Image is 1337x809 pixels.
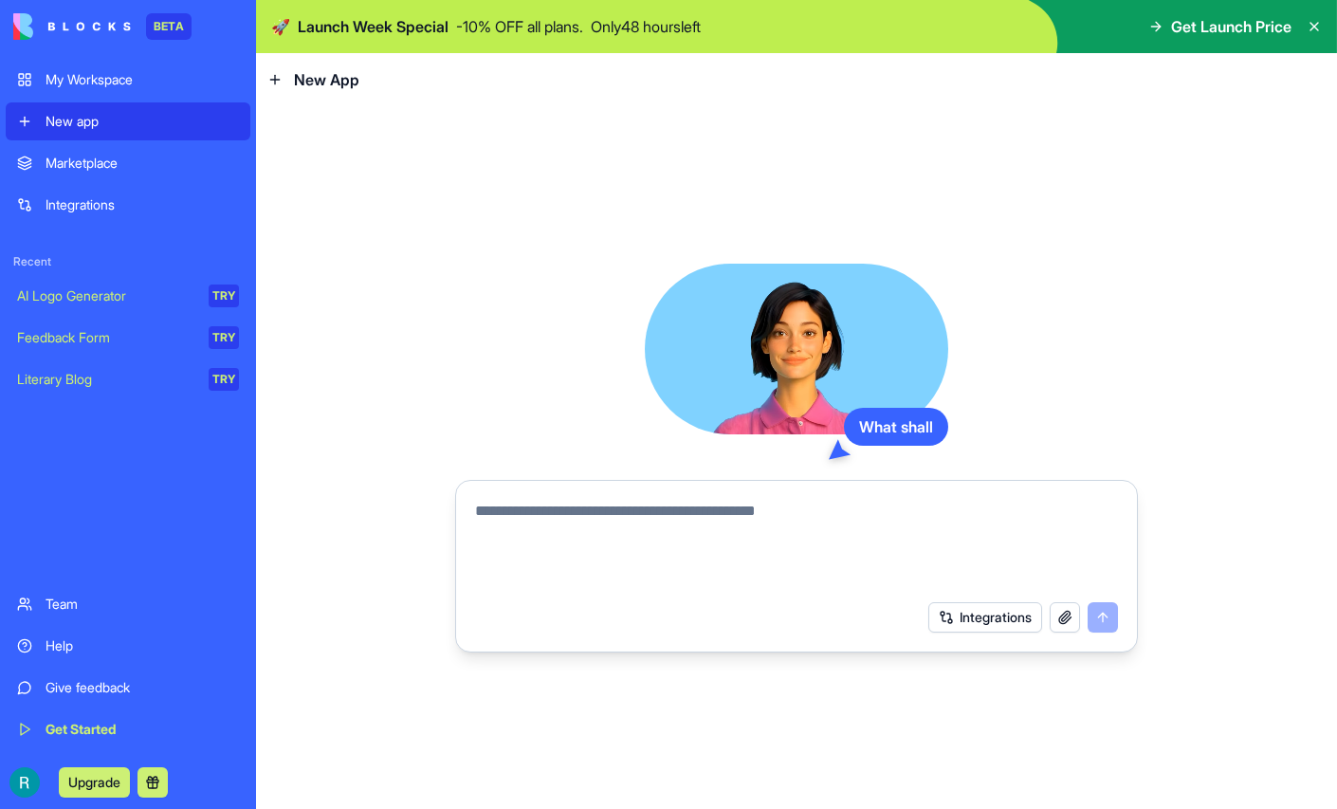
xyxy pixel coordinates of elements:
[294,68,359,91] span: New App
[456,15,583,38] p: - 10 % OFF all plans.
[591,15,701,38] p: Only 48 hours left
[6,254,250,269] span: Recent
[6,710,250,748] a: Get Started
[6,277,250,315] a: AI Logo GeneratorTRY
[13,13,131,40] img: logo
[46,720,239,739] div: Get Started
[6,186,250,224] a: Integrations
[844,408,948,446] div: What shall
[46,636,239,655] div: Help
[17,328,195,347] div: Feedback Form
[6,61,250,99] a: My Workspace
[146,13,192,40] div: BETA
[1171,15,1291,38] span: Get Launch Price
[6,102,250,140] a: New app
[17,286,195,305] div: AI Logo Generator
[271,15,290,38] span: 🚀
[46,154,239,173] div: Marketplace
[209,326,239,349] div: TRY
[209,285,239,307] div: TRY
[9,767,40,798] img: ACg8ocIQaqk-1tPQtzwxiZ7ZlP6dcFgbwUZ5nqaBNAw22a2oECoLioo=s96-c
[17,370,195,389] div: Literary Blog
[46,595,239,614] div: Team
[6,360,250,398] a: Literary BlogTRY
[209,368,239,391] div: TRY
[46,678,239,697] div: Give feedback
[6,585,250,623] a: Team
[6,144,250,182] a: Marketplace
[59,767,130,798] button: Upgrade
[928,602,1042,633] button: Integrations
[6,627,250,665] a: Help
[6,319,250,357] a: Feedback FormTRY
[46,112,239,131] div: New app
[46,70,239,89] div: My Workspace
[13,13,192,40] a: BETA
[298,15,449,38] span: Launch Week Special
[6,669,250,707] a: Give feedback
[59,772,130,791] a: Upgrade
[46,195,239,214] div: Integrations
